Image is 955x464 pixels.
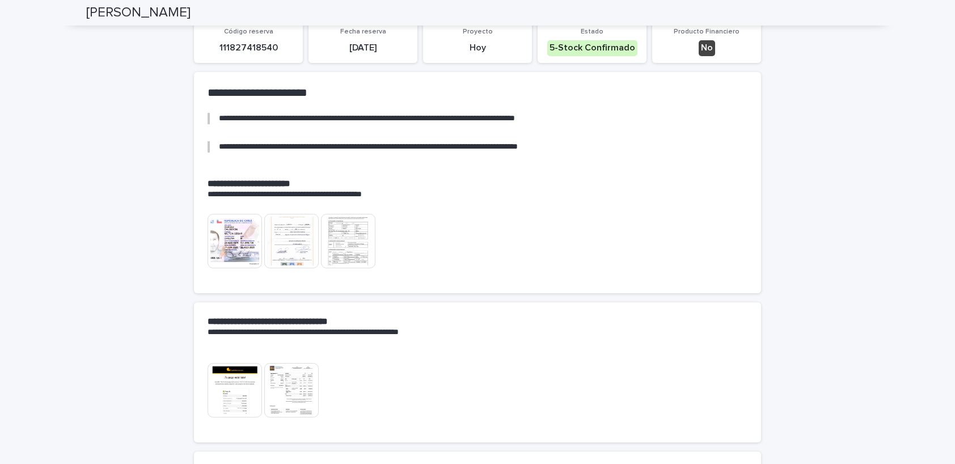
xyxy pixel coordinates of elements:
[674,28,740,35] span: Producto Financiero
[430,43,525,53] p: Hoy
[201,43,296,53] p: 111827418540
[699,40,715,56] div: No
[547,40,637,56] div: 5-Stock Confirmado
[463,28,493,35] span: Proyecto
[224,28,273,35] span: Código reserva
[315,43,411,53] p: [DATE]
[86,5,191,21] h2: [PERSON_NAME]
[581,28,603,35] span: Estado
[340,28,386,35] span: Fecha reserva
